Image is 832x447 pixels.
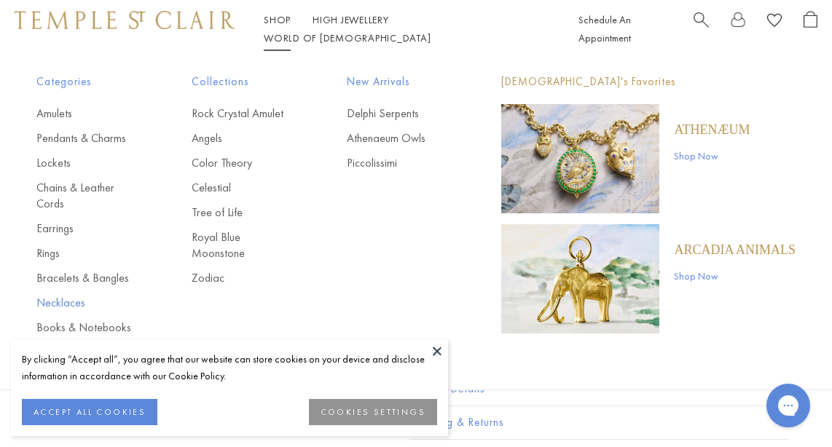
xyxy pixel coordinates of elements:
[674,268,796,284] a: Shop Now
[36,221,133,237] a: Earrings
[36,130,133,146] a: Pendants & Charms
[347,106,444,122] a: Delphi Serpents
[674,242,796,258] a: ARCADIA ANIMALS
[36,155,133,171] a: Lockets
[22,399,157,425] button: ACCEPT ALL COOKIES
[264,11,546,47] nav: Main navigation
[36,270,133,286] a: Bracelets & Bangles
[36,106,133,122] a: Amulets
[347,73,444,91] span: New Arrivals
[804,11,817,47] a: Open Shopping Bag
[264,13,291,26] a: ShopShop
[15,11,235,28] img: Temple St. Clair
[501,73,796,91] p: [DEMOGRAPHIC_DATA]'s Favorites
[578,13,631,44] a: Schedule An Appointment
[36,73,133,91] span: Categories
[22,351,437,384] div: By clicking “Accept all”, you agree that our website can store cookies on your device and disclos...
[36,180,133,212] a: Chains & Leather Cords
[192,73,289,91] span: Collections
[192,180,289,196] a: Celestial
[192,106,289,122] a: Rock Crystal Amulet
[759,379,817,432] iframe: Gorgias live chat messenger
[347,130,444,146] a: Athenaeum Owls
[674,122,750,138] a: Athenæum
[409,406,788,439] button: Shipping & Returns
[674,148,750,164] a: Shop Now
[694,11,709,47] a: Search
[767,11,782,33] a: View Wishlist
[264,31,431,44] a: World of [DEMOGRAPHIC_DATA]World of [DEMOGRAPHIC_DATA]
[347,155,444,171] a: Piccolissimi
[192,155,289,171] a: Color Theory
[192,205,289,221] a: Tree of Life
[36,245,133,261] a: Rings
[309,399,437,425] button: COOKIES SETTINGS
[36,295,133,311] a: Necklaces
[192,270,289,286] a: Zodiac
[313,13,389,26] a: High JewelleryHigh Jewellery
[192,130,289,146] a: Angels
[192,229,289,261] a: Royal Blue Moonstone
[36,320,133,336] a: Books & Notebooks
